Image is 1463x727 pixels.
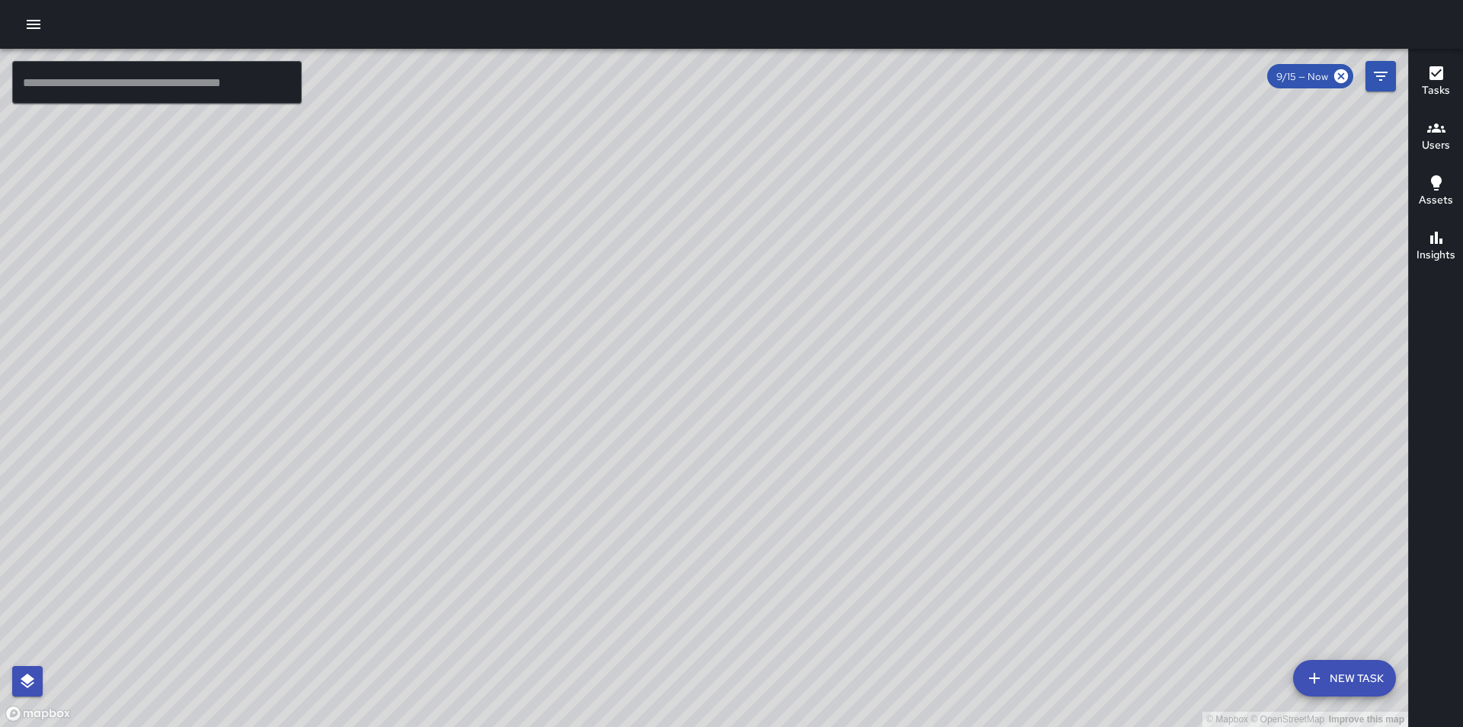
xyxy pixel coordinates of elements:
button: Tasks [1409,55,1463,110]
button: Users [1409,110,1463,165]
button: Filters [1365,61,1396,91]
span: 9/15 — Now [1267,70,1337,83]
h6: Users [1422,137,1450,154]
button: Assets [1409,165,1463,219]
h6: Tasks [1422,82,1450,99]
div: 9/15 — Now [1267,64,1353,88]
h6: Insights [1417,247,1455,264]
button: New Task [1293,660,1396,697]
h6: Assets [1419,192,1453,209]
button: Insights [1409,219,1463,274]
